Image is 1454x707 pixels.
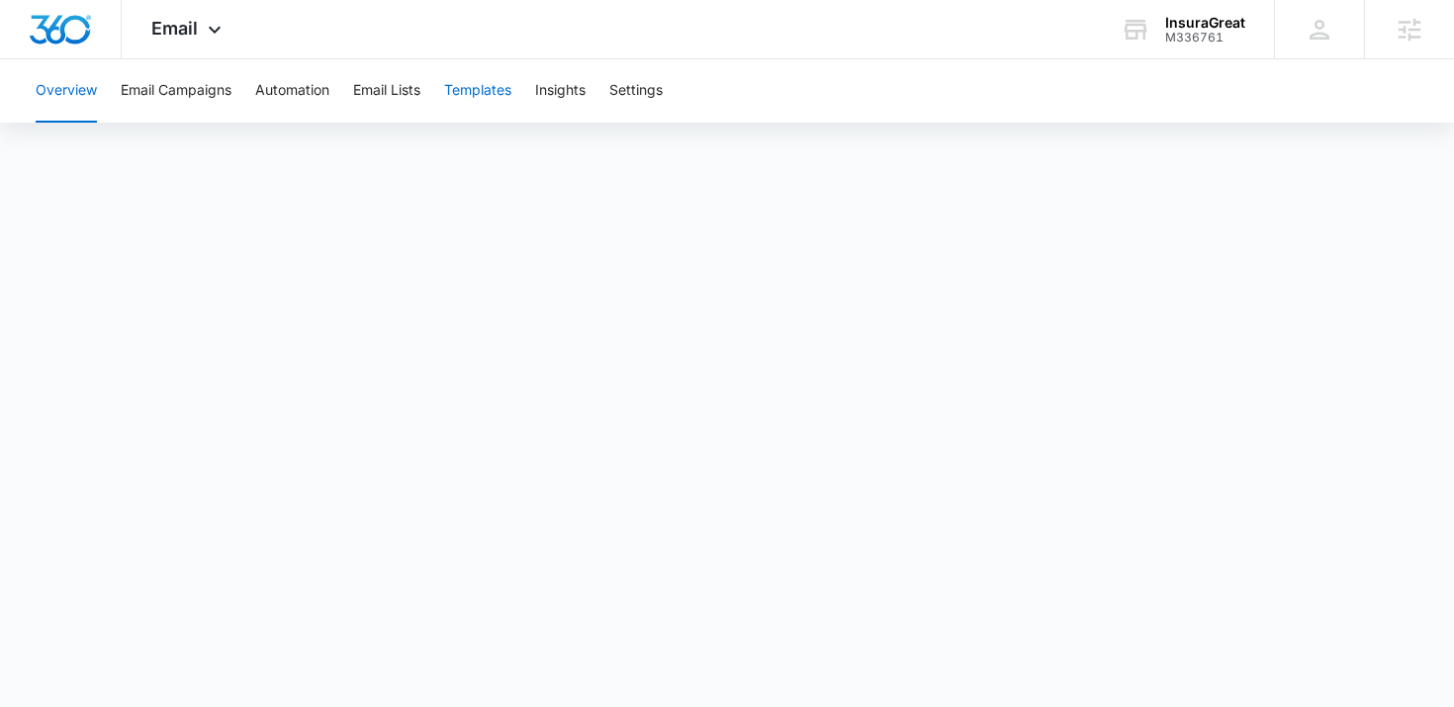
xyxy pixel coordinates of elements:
button: Email Lists [353,59,420,123]
button: Automation [255,59,329,123]
span: Email [151,18,198,39]
button: Insights [535,59,586,123]
button: Overview [36,59,97,123]
div: account name [1165,15,1245,31]
button: Email Campaigns [121,59,231,123]
button: Templates [444,59,511,123]
div: account id [1165,31,1245,44]
button: Settings [609,59,663,123]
